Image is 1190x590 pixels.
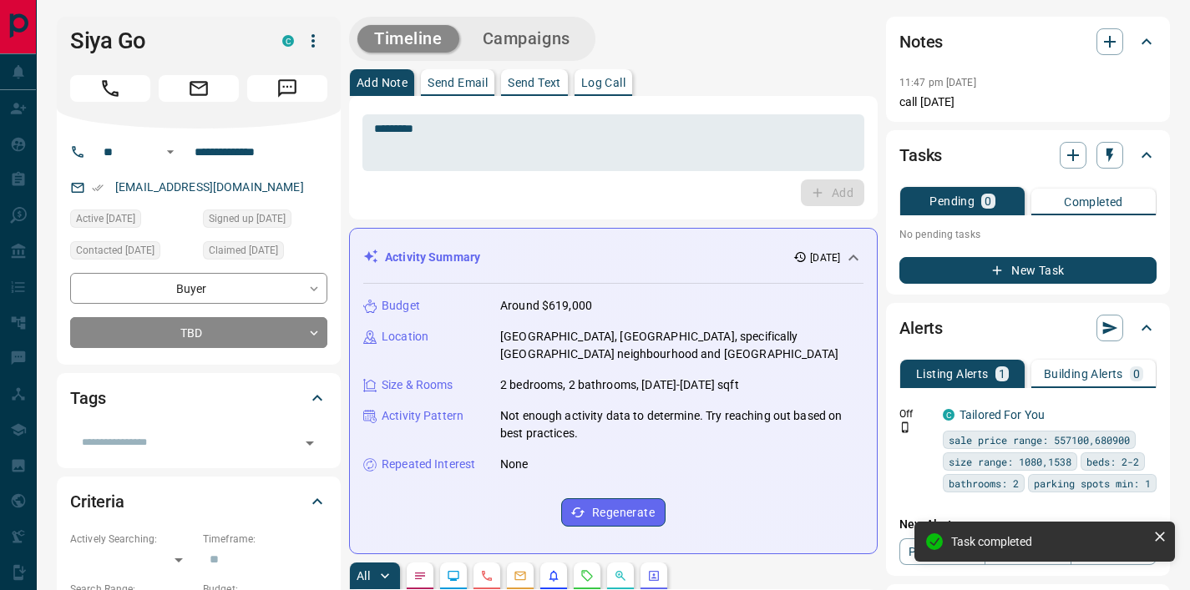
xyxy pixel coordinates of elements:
[614,569,627,582] svg: Opportunities
[357,570,370,582] p: All
[949,475,1019,492] span: bathrooms: 2
[951,535,1147,548] div: Task completed
[382,328,428,345] p: Location
[647,569,661,582] svg: Agent Actions
[561,498,666,527] button: Regenerate
[70,385,105,411] h2: Tags
[899,22,1157,62] div: Notes
[899,315,943,341] h2: Alerts
[480,569,494,582] svg: Calls
[899,516,1157,533] p: New Alert:
[203,209,327,233] div: Tue Sep 09 2025
[413,569,427,582] svg: Notes
[428,77,488,88] p: Send Email
[209,242,278,259] span: Claimed [DATE]
[70,241,195,265] div: Tue Sep 09 2025
[949,453,1071,470] span: size range: 1080,1538
[500,456,529,473] p: None
[203,532,327,547] p: Timeframe:
[1044,368,1123,380] p: Building Alerts
[949,431,1130,448] span: sale price range: 557100,680900
[500,328,863,363] p: [GEOGRAPHIC_DATA], [GEOGRAPHIC_DATA], specifically [GEOGRAPHIC_DATA] neighbourhood and [GEOGRAPHI...
[247,75,327,102] span: Message
[899,406,933,421] p: Off
[466,25,587,53] button: Campaigns
[282,35,294,47] div: condos.ca
[70,317,327,348] div: TBD
[943,409,955,421] div: condos.ca
[70,378,327,418] div: Tags
[899,93,1157,111] p: call [DATE]
[70,209,195,233] div: Tue Sep 09 2025
[580,569,594,582] svg: Requests
[70,28,257,54] h1: Siya Go
[500,297,592,315] p: Around $619,000
[960,408,1045,421] a: Tailored For You
[899,135,1157,175] div: Tasks
[899,77,976,88] p: 11:47 pm [DATE]
[160,142,180,162] button: Open
[916,368,989,380] p: Listing Alerts
[899,538,985,565] a: Property
[76,210,135,227] span: Active [DATE]
[514,569,527,582] svg: Emails
[70,488,124,515] h2: Criteria
[985,195,991,207] p: 0
[899,222,1157,247] p: No pending tasks
[363,242,863,273] div: Activity Summary[DATE]
[203,241,327,265] div: Tue Sep 09 2025
[500,407,863,442] p: Not enough activity data to determine. Try reaching out based on best practices.
[899,257,1157,284] button: New Task
[547,569,560,582] svg: Listing Alerts
[382,376,453,394] p: Size & Rooms
[159,75,239,102] span: Email
[581,77,625,88] p: Log Call
[382,407,463,425] p: Activity Pattern
[500,376,739,394] p: 2 bedrooms, 2 bathrooms, [DATE]-[DATE] sqft
[382,297,420,315] p: Budget
[382,456,475,473] p: Repeated Interest
[899,421,911,433] svg: Push Notification Only
[209,210,286,227] span: Signed up [DATE]
[899,308,1157,348] div: Alerts
[357,25,459,53] button: Timeline
[1086,453,1139,470] span: beds: 2-2
[810,250,840,265] p: [DATE]
[115,180,304,194] a: [EMAIL_ADDRESS][DOMAIN_NAME]
[92,182,104,194] svg: Email Verified
[1034,475,1151,492] span: parking spots min: 1
[447,569,460,582] svg: Lead Browsing Activity
[899,142,942,169] h2: Tasks
[385,249,480,266] p: Activity Summary
[899,28,943,55] h2: Notes
[999,368,1005,380] p: 1
[298,431,322,455] button: Open
[70,273,327,304] div: Buyer
[357,77,408,88] p: Add Note
[929,195,975,207] p: Pending
[70,532,195,547] p: Actively Searching:
[1133,368,1140,380] p: 0
[70,482,327,522] div: Criteria
[508,77,561,88] p: Send Text
[70,75,150,102] span: Call
[1064,196,1123,208] p: Completed
[76,242,154,259] span: Contacted [DATE]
